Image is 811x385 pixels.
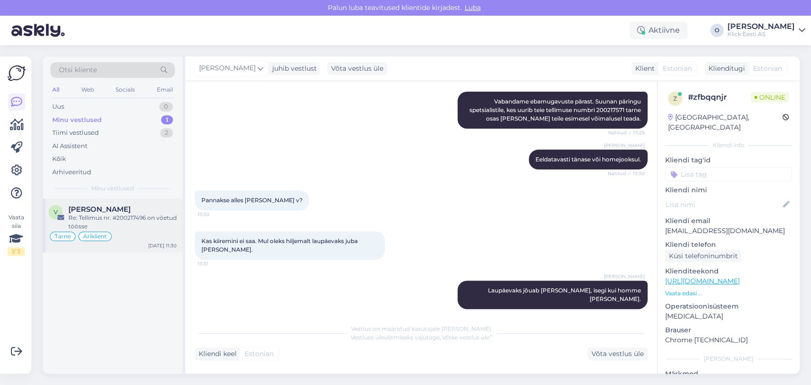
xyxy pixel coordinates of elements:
[665,369,792,379] p: Märkmed
[52,128,99,138] div: Tiimi vestlused
[245,349,274,359] span: Estonian
[710,24,724,37] div: O
[55,234,71,239] span: Tarne
[604,142,645,149] span: [PERSON_NAME]
[604,273,645,280] span: [PERSON_NAME]
[663,64,692,74] span: Estonian
[59,65,97,75] span: Otsi kliente
[8,247,25,256] div: 1 / 3
[8,213,25,256] div: Vaata siia
[148,242,177,249] div: [DATE] 11:30
[665,155,792,165] p: Kliendi tag'id
[155,84,175,96] div: Email
[159,102,173,112] div: 0
[608,170,645,177] span: Nähtud ✓ 13:30
[52,115,102,125] div: Minu vestlused
[665,167,792,181] input: Lisa tag
[160,128,173,138] div: 2
[727,23,795,30] div: [PERSON_NAME]
[52,168,91,177] div: Arhiveeritud
[198,260,233,267] span: 13:31
[469,98,642,122] span: Vabandame ebamugavuste pärast. Suunan päringu spetsialistile, kes uurib teie tellimuse numbri 200...
[462,3,484,12] span: Luba
[79,84,96,96] div: Web
[198,211,233,218] span: 13:30
[52,154,66,164] div: Kõik
[665,289,792,298] p: Vaata edasi ...
[52,141,87,151] div: AI Assistent
[727,23,805,38] a: [PERSON_NAME]Klick Eesti AS
[665,250,742,263] div: Küsi telefoninumbrit
[665,141,792,150] div: Kliendi info
[665,301,792,311] p: Operatsioonisüsteem
[201,197,303,204] span: Pannakse alles [PERSON_NAME] v?
[535,156,641,163] span: Eeldatavasti tänase või homejooksul.
[52,102,64,112] div: Uus
[665,355,792,363] div: [PERSON_NAME]
[488,287,642,302] span: Laupäevaks jõuab [PERSON_NAME], isegi kui homme [PERSON_NAME].
[751,92,789,103] span: Online
[665,185,792,195] p: Kliendi nimi
[673,95,677,102] span: z
[665,216,792,226] p: Kliendi email
[351,325,491,332] span: Vestlus on määratud kasutajale [PERSON_NAME]
[68,205,131,214] span: Vladimir Katõhhin
[327,62,387,75] div: Võta vestlus üle
[666,199,781,210] input: Lisa nimi
[588,347,648,360] div: Võta vestlus üle
[665,311,792,321] p: [MEDICAL_DATA]
[8,64,26,82] img: Askly Logo
[439,334,492,341] i: „Võtke vestlus üle”
[114,84,137,96] div: Socials
[665,226,792,236] p: [EMAIL_ADDRESS][DOMAIN_NAME]
[50,84,61,96] div: All
[665,335,792,345] p: Chrome [TECHNICAL_ID]
[201,237,359,253] span: Kas kiiremini ei saa. Mul oleks hiljemalt laupäevaks juba [PERSON_NAME].
[668,113,782,132] div: [GEOGRAPHIC_DATA], [GEOGRAPHIC_DATA]
[351,334,492,341] span: Vestluse ülevõtmiseks vajutage
[195,349,237,359] div: Kliendi keel
[727,30,795,38] div: Klick Eesti AS
[199,63,256,74] span: [PERSON_NAME]
[268,64,317,74] div: juhib vestlust
[161,115,173,125] div: 1
[608,129,645,136] span: Nähtud ✓ 13:29
[665,277,740,285] a: [URL][DOMAIN_NAME]
[753,64,782,74] span: Estonian
[705,64,745,74] div: Klienditugi
[609,310,645,317] span: 13:31
[83,234,107,239] span: Äriklient
[665,266,792,276] p: Klienditeekond
[665,325,792,335] p: Brauser
[68,214,177,231] div: Re: Tellimus nr. #200217496 on võetud töösse
[688,92,751,103] div: # zfbqqnjr
[631,64,655,74] div: Klient
[665,240,792,250] p: Kliendi telefon
[91,184,134,193] span: Minu vestlused
[54,208,57,216] span: V
[630,22,687,39] div: Aktiivne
